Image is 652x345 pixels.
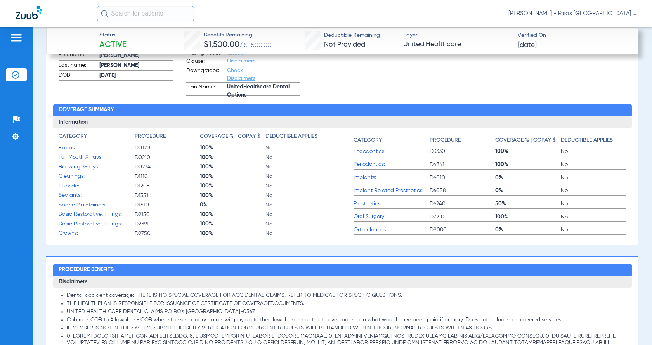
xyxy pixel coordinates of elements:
span: Missing Tooth Clause: [186,49,224,66]
span: D7210 [430,213,495,221]
h2: Procedure Benefits [53,264,632,276]
app-breakdown-title: Deductible Applies [265,132,331,143]
span: D6010 [430,174,495,182]
span: D1208 [135,182,200,190]
span: Implant Related Prosthetics: [354,187,430,195]
span: No [265,211,331,218]
span: 100% [200,182,265,190]
span: D4341 [430,161,495,168]
h2: Coverage Summary [53,104,632,116]
span: Basic Restorative, Fillings: [59,220,135,228]
span: 100% [200,154,265,161]
img: Zuub Logo [16,6,42,19]
span: No [265,220,331,228]
h4: Category [59,132,87,140]
span: No [265,144,331,152]
app-breakdown-title: Category [59,132,135,143]
span: Prosthetics: [354,200,430,208]
app-breakdown-title: Procedure [135,132,200,143]
span: Periodontics: [354,160,430,168]
span: DOB: [59,71,97,81]
span: 50% [495,200,561,208]
h4: Category [354,136,382,144]
span: D1351 [135,192,200,199]
h4: Deductible Applies [265,132,317,140]
app-breakdown-title: Coverage % | Copay $ [495,132,561,147]
span: 100% [200,163,265,171]
span: No [265,163,331,171]
h3: Disclaimers [53,276,632,288]
span: 100% [495,161,561,168]
span: Orthodontics: [354,226,430,234]
span: D2150 [135,211,200,218]
span: D8080 [430,226,495,234]
span: D0274 [135,163,200,171]
h4: Coverage % | Copay $ [200,132,260,140]
span: [DATE] [518,40,537,50]
app-breakdown-title: Category [354,132,430,147]
span: No [561,213,626,221]
span: Verified On [518,31,626,40]
span: No [561,147,626,155]
span: D3330 [430,147,495,155]
app-breakdown-title: Procedure [430,132,495,147]
span: D2750 [135,230,200,238]
span: 100% [495,147,561,155]
div: Chat Widget [613,308,652,345]
span: No [561,187,626,194]
span: D2391 [135,220,200,228]
span: D0120 [135,144,200,152]
h4: Procedure [135,132,166,140]
span: Cleanings: [59,172,135,180]
span: No [265,154,331,161]
span: 100% [200,173,265,180]
span: Benefits Remaining [204,31,271,39]
span: Exams: [59,144,135,152]
span: First name: [59,51,97,60]
img: hamburger-icon [10,33,23,42]
span: No [265,201,331,209]
span: 100% [200,211,265,218]
span: 0% [495,226,561,234]
span: Crowns: [59,229,135,238]
span: Sealants: [59,191,135,199]
span: Space Maintainers: [59,201,135,209]
span: No [561,174,626,182]
span: 100% [200,144,265,152]
h4: Deductible Applies [561,136,613,144]
span: Payer [403,31,511,39]
span: 100% [200,220,265,228]
span: 100% [495,213,561,221]
span: Plan Name: [186,83,224,95]
h4: Coverage % | Copay $ [495,136,556,144]
span: United Healthcare [403,40,511,49]
span: Fluoride: [59,182,135,190]
span: Basic Restorative, Fillings: [59,210,135,218]
h4: Procedure [430,136,461,144]
span: UnitedHealthcare Dental Options [227,87,300,95]
app-breakdown-title: Deductible Applies [561,132,626,147]
span: [PERSON_NAME] - Risas [GEOGRAPHIC_DATA] General [508,10,636,17]
span: [DATE] [99,72,173,80]
a: Check Disclaimers [227,50,255,64]
span: No [561,200,626,208]
span: Deductible Remaining [324,31,380,40]
a: Check Disclaimers [227,68,255,81]
span: Bitewing X-rays: [59,163,135,171]
span: Active [99,40,127,50]
app-breakdown-title: Coverage % | Copay $ [200,132,265,143]
span: Downgrades: [186,67,224,82]
span: No [265,192,331,199]
span: Endodontics: [354,147,430,156]
span: 100% [200,230,265,238]
span: No [561,161,626,168]
span: No [265,182,331,190]
span: D6058 [430,187,495,194]
li: UNITED HEALTH CARE DENTAL CLAIMS PO BOX [GEOGRAPHIC_DATA]-0567 [67,309,626,316]
span: Not Provided [324,41,365,48]
li: IF MEMBER IS NOT IN THE SYSTEM, SUBMIT ELIGIBILITY VERIFICATION FORM. URGENT REQUESTS WILL BE HAN... [67,325,626,332]
h3: Information [53,116,632,128]
li: Cob rule: COB to Allowable - COB where the secondary carrier will pay up to theallowable amount b... [67,317,626,324]
span: Oral Surgery: [354,213,430,221]
span: D0210 [135,154,200,161]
